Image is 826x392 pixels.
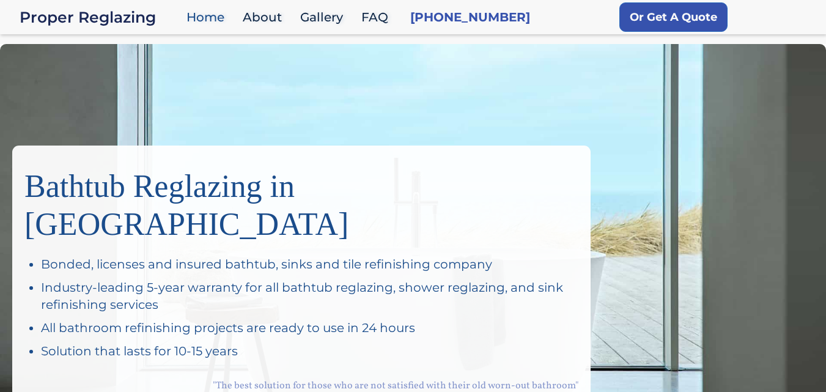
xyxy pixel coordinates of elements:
[294,4,355,31] a: Gallery
[41,279,578,313] div: Industry-leading 5-year warranty for all bathtub reglazing, shower reglazing, and sink refinishin...
[20,9,180,26] a: home
[41,256,578,273] div: Bonded, licenses and insured bathtub, sinks and tile refinishing company
[237,4,294,31] a: About
[24,158,578,243] h1: Bathtub Reglazing in [GEOGRAPHIC_DATA]
[41,342,578,360] div: Solution that lasts for 10-15 years
[41,319,578,336] div: All bathroom refinishing projects are ready to use in 24 hours
[355,4,400,31] a: FAQ
[410,9,530,26] a: [PHONE_NUMBER]
[180,4,237,31] a: Home
[20,9,180,26] div: Proper Reglazing
[619,2,728,32] a: Or Get A Quote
